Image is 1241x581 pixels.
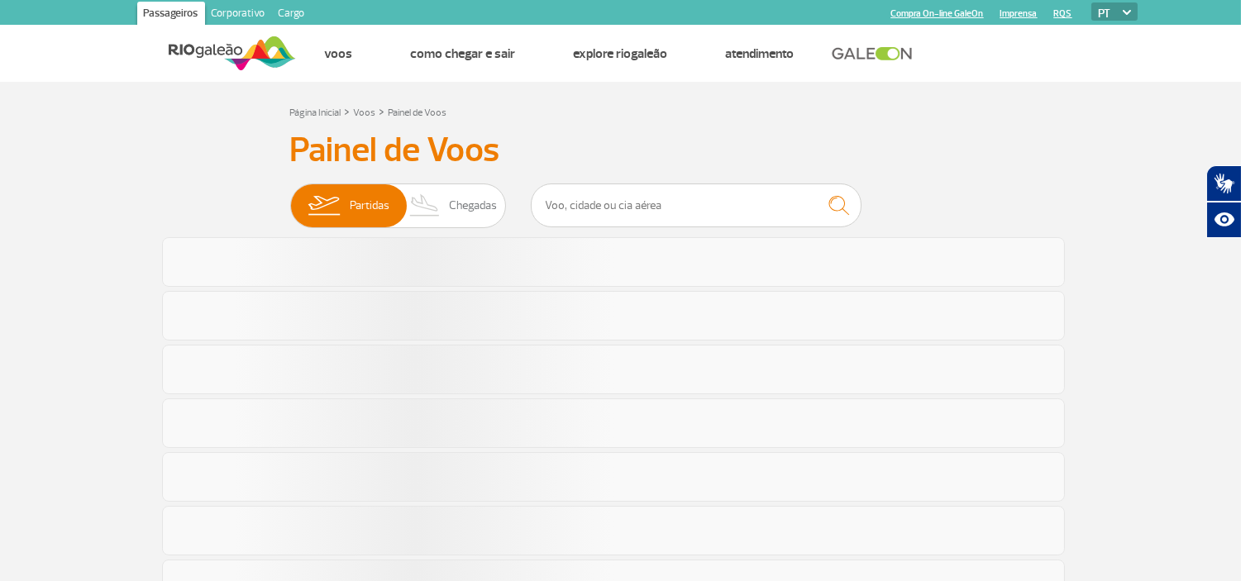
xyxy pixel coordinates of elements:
a: Explore RIOgaleão [574,45,668,62]
a: RQS [1054,8,1072,19]
span: Chegadas [449,184,497,227]
a: Painel de Voos [389,107,447,119]
a: Página Inicial [290,107,341,119]
a: Corporativo [205,2,272,28]
a: Cargo [272,2,312,28]
a: Imprensa [1000,8,1038,19]
h3: Painel de Voos [290,130,952,171]
a: Voos [354,107,376,119]
a: Voos [325,45,353,62]
button: Abrir tradutor de língua de sinais. [1206,165,1241,202]
input: Voo, cidade ou cia aérea [531,183,862,227]
span: Partidas [350,184,389,227]
img: slider-embarque [298,184,350,227]
div: Plugin de acessibilidade da Hand Talk. [1206,165,1241,238]
a: > [345,102,351,121]
a: Como chegar e sair [411,45,516,62]
a: > [379,102,385,121]
a: Compra On-line GaleOn [891,8,984,19]
img: slider-desembarque [401,184,450,227]
a: Passageiros [137,2,205,28]
a: Atendimento [726,45,795,62]
button: Abrir recursos assistivos. [1206,202,1241,238]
